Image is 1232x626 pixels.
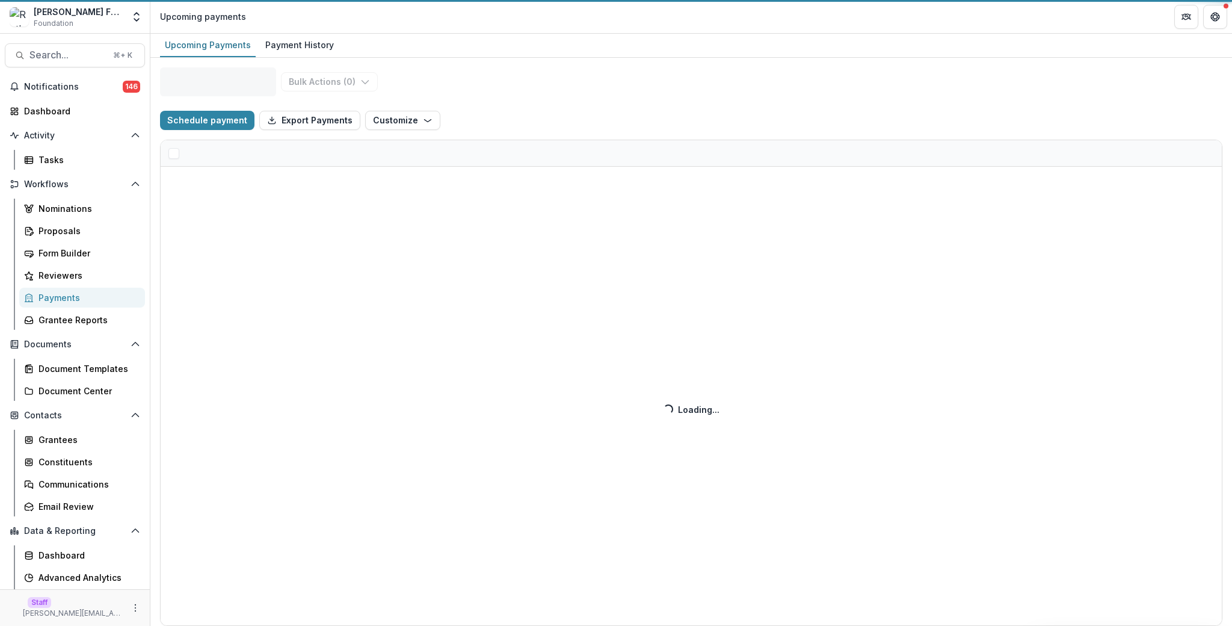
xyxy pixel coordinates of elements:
a: Nominations [19,199,145,218]
a: Document Templates [19,359,145,379]
div: [PERSON_NAME] Foundation [34,5,123,18]
img: Ruthwick Foundation [10,7,29,26]
a: Reviewers [19,265,145,285]
div: Payment History [260,36,339,54]
button: Open Activity [5,126,145,145]
span: Activity [24,131,126,141]
button: Partners [1174,5,1198,29]
span: 146 [123,81,140,93]
a: Tasks [19,150,145,170]
span: Notifications [24,82,123,92]
div: Upcoming Payments [160,36,256,54]
a: Dashboard [5,101,145,121]
div: Tasks [38,153,135,166]
button: Open Workflows [5,175,145,194]
a: Payment History [260,34,339,57]
a: Dashboard [19,545,145,565]
span: Contacts [24,411,126,421]
a: Payments [19,288,145,308]
div: ⌘ + K [111,49,135,62]
div: Payments [38,291,135,304]
div: Grantees [38,433,135,446]
button: Open Documents [5,335,145,354]
span: Search... [29,49,106,61]
div: Upcoming payments [160,10,246,23]
button: Open Data & Reporting [5,521,145,541]
a: Document Center [19,381,145,401]
div: Advanced Analytics [38,571,135,584]
button: Open Contacts [5,406,145,425]
div: Document Center [38,385,135,397]
button: Open AI Assistant [1179,573,1208,602]
div: Reviewers [38,269,135,282]
a: Grantees [19,430,145,450]
a: Upcoming Payments [160,34,256,57]
div: Communications [38,478,135,491]
nav: breadcrumb [155,8,251,25]
button: More [128,601,143,615]
a: Constituents [19,452,145,472]
span: Foundation [34,18,73,29]
div: Proposals [38,225,135,237]
div: Grantee Reports [38,314,135,326]
a: Form Builder [19,243,145,263]
div: Document Templates [38,362,135,375]
button: Get Help [1203,5,1227,29]
div: Dashboard [38,549,135,562]
a: Email Review [19,497,145,516]
button: Search... [5,43,145,67]
div: Dashboard [24,105,135,117]
span: Documents [24,339,126,350]
p: Staff [28,597,51,608]
div: Email Review [38,500,135,513]
a: Advanced Analytics [19,568,145,587]
p: [PERSON_NAME][EMAIL_ADDRESS][DOMAIN_NAME] [23,608,123,619]
button: Bulk Actions (0) [281,72,378,91]
span: Data & Reporting [24,526,126,536]
a: Grantee Reports [19,310,145,330]
div: Constituents [38,456,135,468]
div: Nominations [38,202,135,215]
a: Proposals [19,221,145,241]
button: Open entity switcher [128,5,145,29]
div: Form Builder [38,247,135,259]
button: Notifications146 [5,77,145,96]
span: Workflows [24,179,126,190]
a: Communications [19,474,145,494]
